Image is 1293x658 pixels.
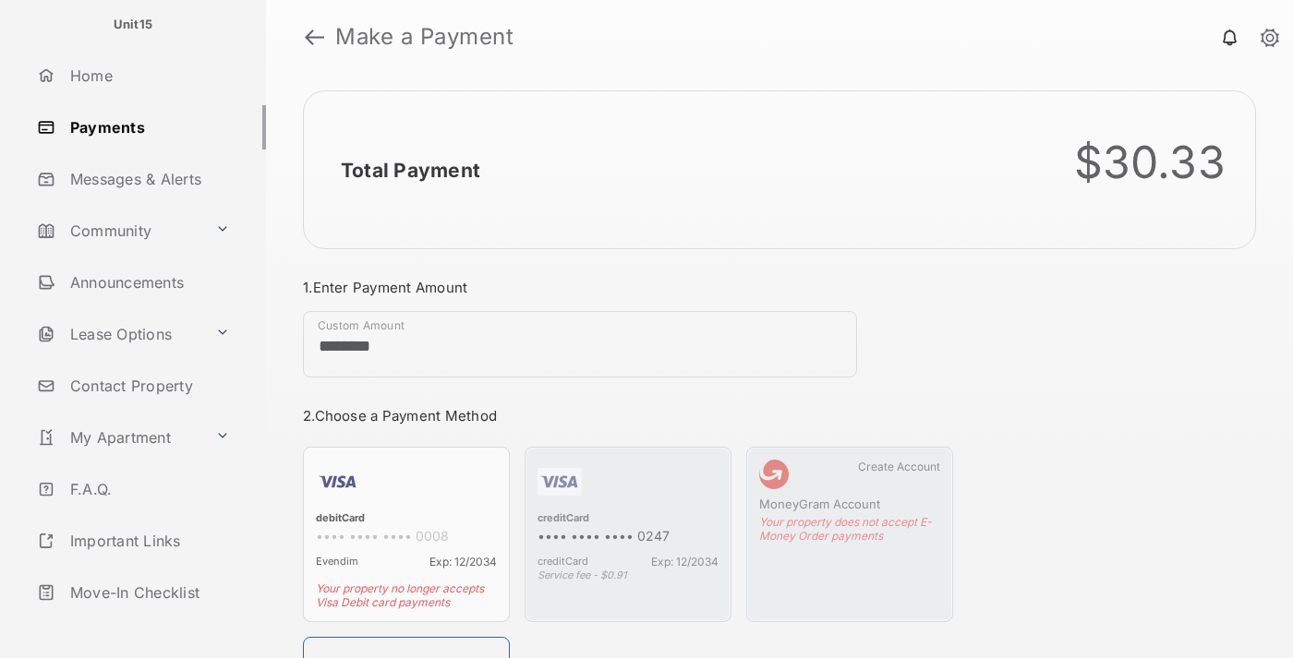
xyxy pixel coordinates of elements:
[30,570,266,615] a: Move-In Checklist
[30,312,208,356] a: Lease Options
[30,260,266,305] a: Announcements
[30,519,237,563] a: Important Links
[525,447,731,622] div: creditCard•••• •••• •••• 0247creditCardExp: 12/2034Service fee - $0.91
[538,568,719,581] div: Service fee - $0.91
[30,105,266,150] a: Payments
[114,16,153,34] p: Unit15
[303,407,953,425] h3: 2. Choose a Payment Method
[1074,136,1227,189] div: $30.33
[30,157,266,201] a: Messages & Alerts
[538,528,719,547] div: •••• •••• •••• 0247
[303,279,953,296] h3: 1. Enter Payment Amount
[30,54,266,98] a: Home
[30,209,208,253] a: Community
[538,511,719,528] div: creditCard
[30,415,208,460] a: My Apartment
[335,26,514,48] strong: Make a Payment
[651,555,719,568] span: Exp: 12/2034
[341,159,480,182] h2: Total Payment
[30,364,266,408] a: Contact Property
[538,555,588,568] span: creditCard
[30,467,266,511] a: F.A.Q.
